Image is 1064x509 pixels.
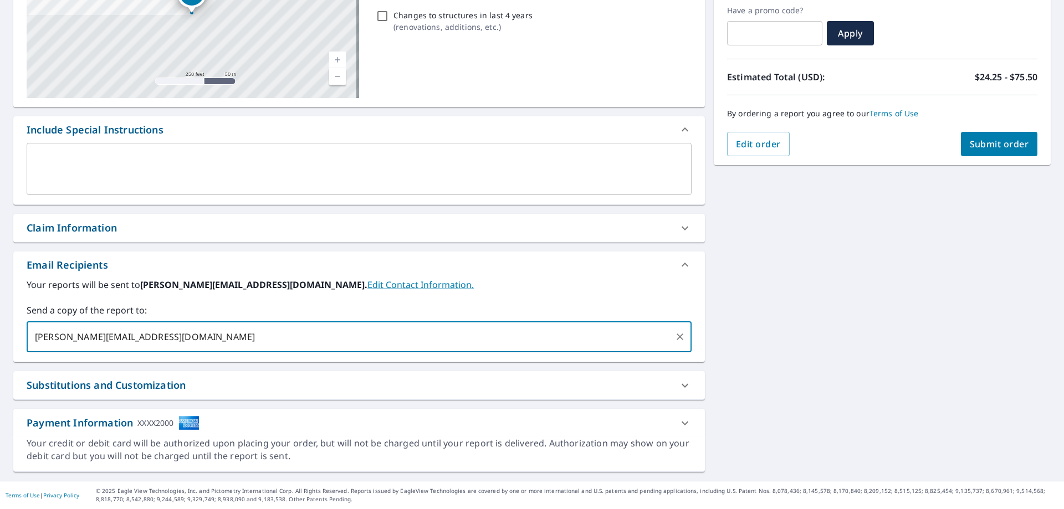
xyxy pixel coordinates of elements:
div: Include Special Instructions [27,122,163,137]
span: Edit order [736,138,781,150]
p: Estimated Total (USD): [727,70,882,84]
div: Email Recipients [27,258,108,273]
button: Edit order [727,132,790,156]
div: Claim Information [13,214,705,242]
p: ( renovations, additions, etc. ) [393,21,533,33]
button: Submit order [961,132,1038,156]
div: Substitutions and Customization [27,378,186,393]
p: | [6,492,79,498]
button: Clear [672,329,688,345]
label: Send a copy of the report to: [27,304,692,317]
a: Terms of Use [869,108,919,119]
a: Privacy Policy [43,491,79,499]
div: Substitutions and Customization [13,371,705,399]
a: Terms of Use [6,491,40,499]
span: Submit order [970,138,1029,150]
div: Claim Information [27,220,117,235]
a: Current Level 17, Zoom In [329,52,346,68]
label: Your reports will be sent to [27,278,692,291]
button: Apply [827,21,874,45]
div: Payment Information [27,415,199,430]
p: Changes to structures in last 4 years [393,9,533,21]
a: Current Level 17, Zoom Out [329,68,346,85]
p: © 2025 Eagle View Technologies, Inc. and Pictometry International Corp. All Rights Reserved. Repo... [96,487,1058,503]
div: Email Recipients [13,251,705,278]
div: XXXX2000 [137,415,173,430]
p: $24.25 - $75.50 [975,70,1037,84]
div: Your credit or debit card will be authorized upon placing your order, but will not be charged unt... [27,437,692,462]
p: By ordering a report you agree to our [727,109,1037,119]
b: [PERSON_NAME][EMAIL_ADDRESS][DOMAIN_NAME]. [140,279,367,291]
div: Include Special Instructions [13,116,705,143]
a: EditContactInfo [367,279,474,291]
span: Apply [836,27,865,39]
label: Have a promo code? [727,6,822,16]
img: cardImage [178,415,199,430]
div: Payment InformationXXXX2000cardImage [13,409,705,437]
